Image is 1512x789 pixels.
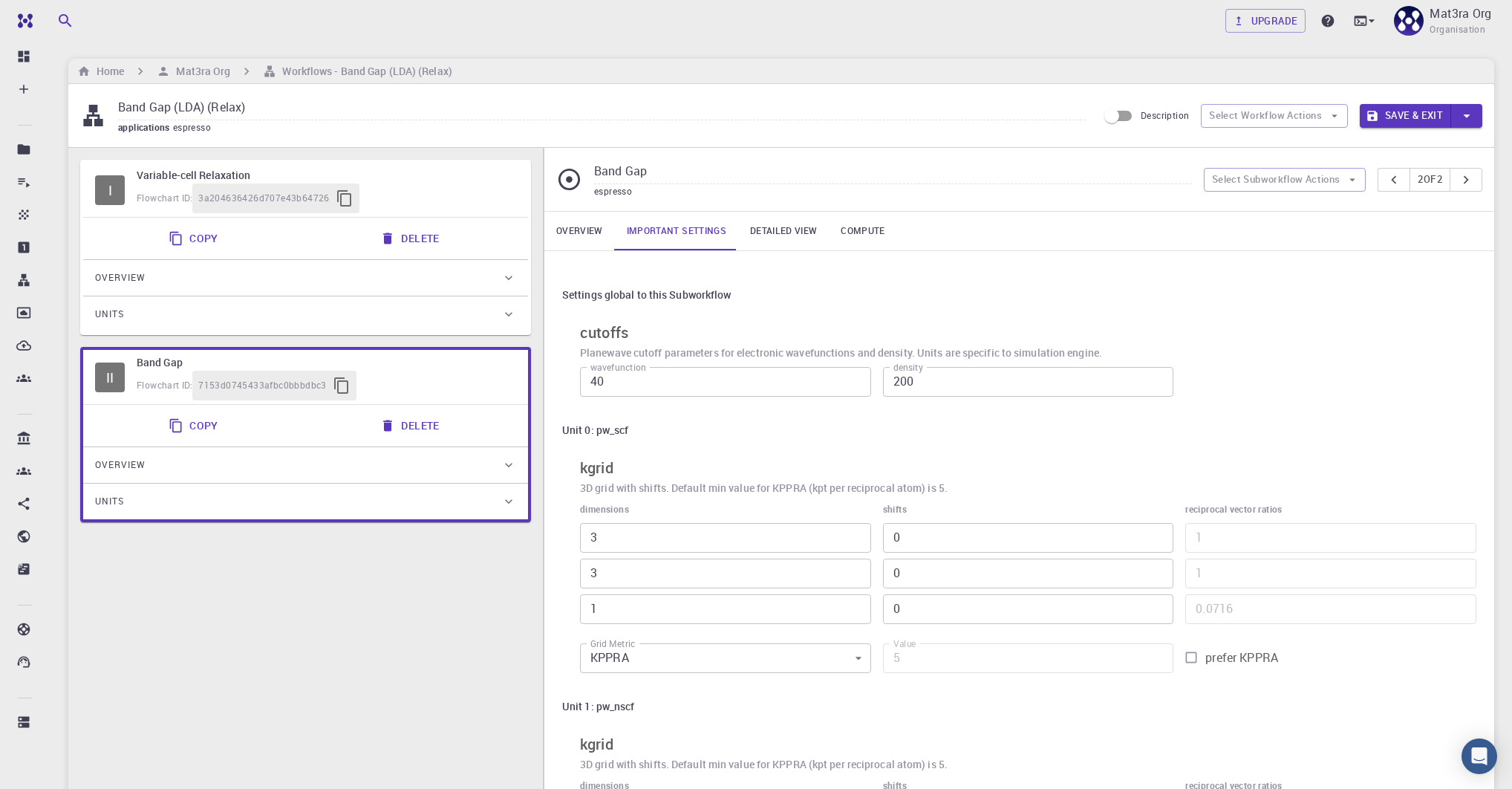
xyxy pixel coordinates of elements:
[74,63,455,79] nav: breadcrumb
[12,13,33,28] img: logo
[1462,738,1497,774] div: Open Intercom Messenger
[1394,6,1424,36] img: Mat3ra Org
[95,302,124,326] span: Units
[1430,22,1485,37] span: Organisation
[1360,104,1451,128] button: Save & Exit
[562,422,628,438] h6: Unit 0: pw_scf
[160,224,230,253] button: Copy
[580,480,1476,496] h6: 3D grid with shifts. Default min value for KPPRA (kpt per reciprocal atom) is 5.
[883,643,1174,673] input: 5
[1410,168,1450,192] button: 2of2
[276,63,452,79] h6: Workflows - Band Gap (LDA) (Relax)
[893,361,923,374] label: density
[371,411,451,441] button: Delete
[95,363,125,392] div: II
[198,378,327,393] span: 7153d0745433afbc0bbbdbc3
[95,490,124,513] span: Units
[829,212,896,250] a: Compute
[1141,109,1189,121] span: Description
[580,733,1476,756] h6: kgrid
[580,456,1476,480] h6: kgrid
[580,559,871,588] input: 1
[137,354,516,371] h6: Band Gap
[580,523,871,553] input: 1
[137,167,516,184] h6: Variable-cell Relaxation
[83,484,528,519] div: Units
[594,185,632,197] span: espresso
[580,503,629,515] b: dimensions
[95,266,146,290] span: Overview
[1204,168,1366,192] button: Select Subworkflow Actions
[137,379,192,391] span: Flowchart ID:
[580,756,1476,773] h6: 3D grid with shifts. Default min value for KPPRA (kpt per reciprocal atom) is 5.
[95,175,125,205] div: I
[580,594,871,624] input: 1
[615,212,738,250] a: Important settings
[83,447,528,483] div: Overview
[371,224,451,253] button: Delete
[1225,9,1306,33] button: Upgrade
[170,63,230,79] h6: Mat3ra Org
[118,121,173,133] span: applications
[95,175,125,205] span: Idle
[562,287,731,303] h6: Settings global to this Subworkflow
[91,63,124,79] h6: Home
[1378,168,1482,192] div: pager
[95,363,125,392] span: Idle
[883,559,1174,588] input: 1
[883,594,1174,624] input: 1
[160,411,230,441] button: Copy
[544,212,615,250] a: Overview
[1430,4,1491,22] p: Mat3ra Org
[173,121,217,133] span: espresso
[137,192,192,204] span: Flowchart ID:
[95,453,146,477] span: Overview
[580,321,1476,345] h6: cutoffs
[883,503,907,515] b: shifts
[1201,104,1348,128] button: Select Workflow Actions
[562,698,635,715] h6: Unit 1: pw_nscf
[1185,503,1283,515] b: reciprocal vector ratios
[83,260,528,296] div: Overview
[83,296,528,332] div: Units
[198,191,330,206] span: 3a204636426d707e43b64726
[590,361,646,374] label: wavefunction
[883,523,1174,553] input: 1
[893,637,916,650] label: Value
[580,643,871,673] div: KPPRA
[1205,649,1278,666] span: prefer KPPRA
[590,637,635,650] label: Grid Metric
[738,212,829,250] a: Detailed view
[580,345,1476,361] h6: Planewave cutoff parameters for electronic wavefunctions and density. Units are specific to simul...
